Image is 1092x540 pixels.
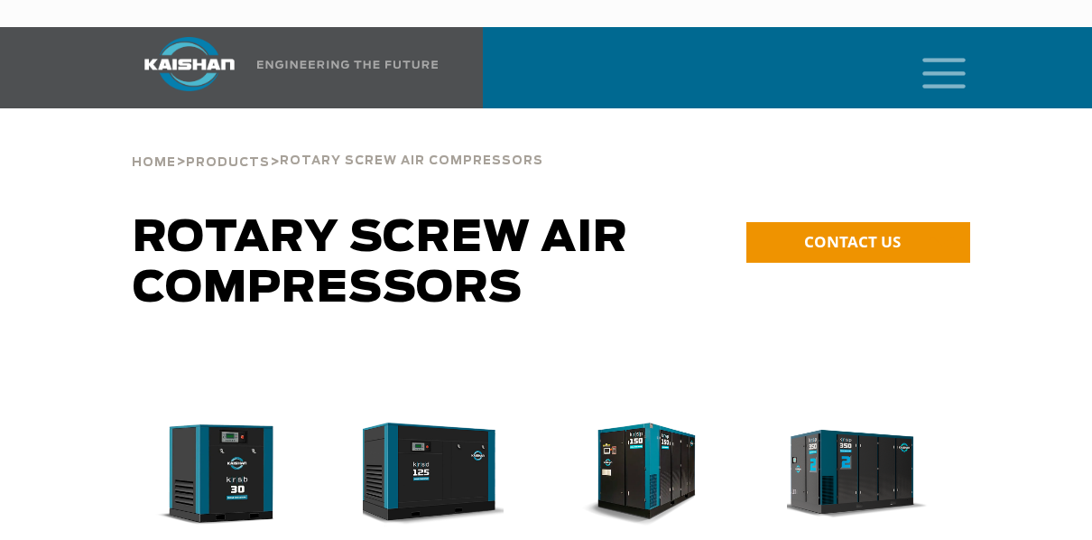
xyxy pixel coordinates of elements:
[132,108,543,177] div: > >
[575,423,729,526] div: krsp150
[257,61,438,69] img: Engineering the future
[787,423,941,526] div: krsp350
[804,231,901,252] span: CONTACT US
[133,217,628,311] span: Rotary Screw Air Compressors
[773,423,928,526] img: krsp350
[561,423,716,526] img: krsp150
[746,222,970,263] a: CONTACT US
[122,37,257,91] img: kaishan logo
[132,157,176,169] span: Home
[349,423,504,526] img: krsd125
[363,423,517,526] div: krsd125
[186,154,270,170] a: Products
[186,157,270,169] span: Products
[137,423,292,526] img: krsb30
[280,155,543,167] span: Rotary Screw Air Compressors
[132,154,176,170] a: Home
[915,52,946,83] a: mobile menu
[122,27,441,108] a: Kaishan USA
[151,423,305,526] div: krsb30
